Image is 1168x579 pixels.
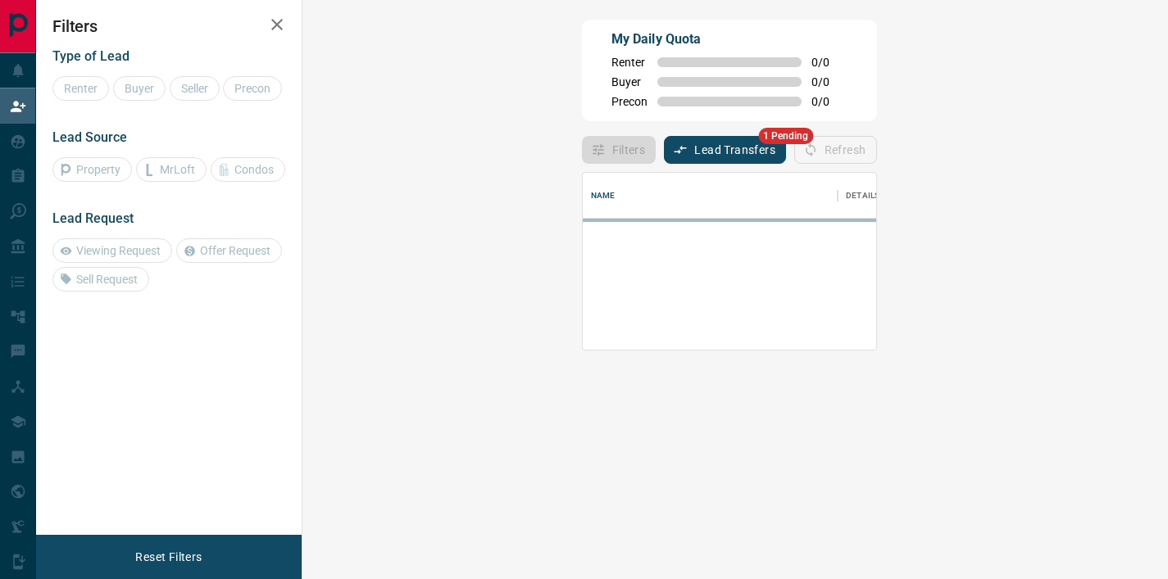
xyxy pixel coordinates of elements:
[611,56,648,69] span: Renter
[846,173,879,219] div: Details
[591,173,616,219] div: Name
[125,543,212,571] button: Reset Filters
[583,173,839,219] div: Name
[52,48,130,64] span: Type of Lead
[758,128,813,144] span: 1 Pending
[811,95,848,108] span: 0 / 0
[611,95,648,108] span: Precon
[52,16,285,36] h2: Filters
[611,75,648,88] span: Buyer
[664,136,786,164] button: Lead Transfers
[811,56,848,69] span: 0 / 0
[52,129,127,145] span: Lead Source
[611,29,848,49] p: My Daily Quota
[811,75,848,88] span: 0 / 0
[52,210,134,226] span: Lead Request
